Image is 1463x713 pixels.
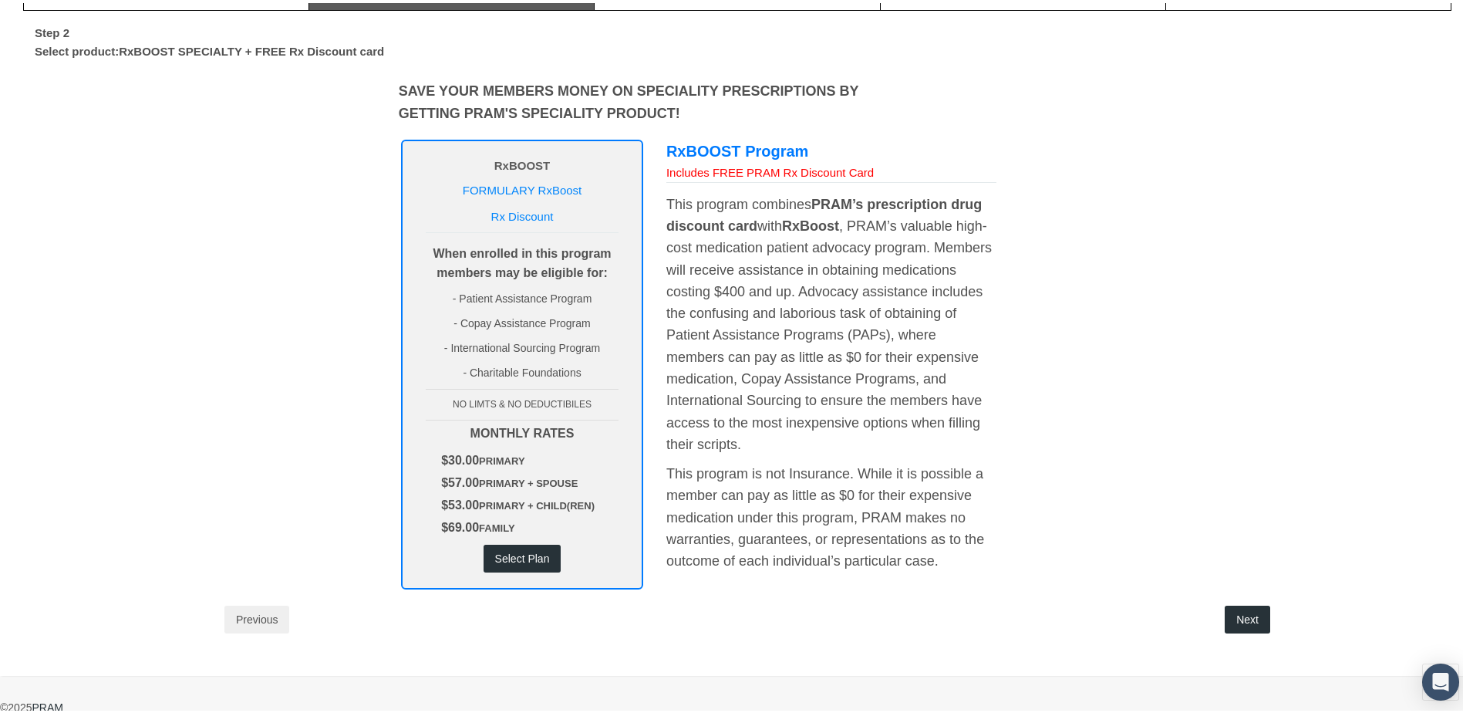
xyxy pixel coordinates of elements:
[479,475,578,486] span: PRIMARY + SPOUSE
[426,361,619,378] div: - Charitable Foundations
[666,194,982,231] b: PRAM’s prescription drug discount card
[32,698,62,711] a: PRAM
[1422,661,1459,698] div: Open Intercom Messenger
[666,161,996,179] div: Includes FREE PRAM Rx Discount Card
[23,15,81,39] label: Step 2
[399,77,905,121] div: Save your members money on speciality prescriptions by getting pram's speciality product!
[23,39,396,63] label: Select product:
[426,241,619,279] div: When enrolled in this program members may be eligible for:
[479,497,595,509] span: PRIMARY + CHILD(REN)
[491,207,554,220] a: Rx Discount
[666,460,996,569] div: This program is not Insurance. While it is possible a member can pay as little as $0 for their ex...
[441,448,619,467] div: $30.00
[441,492,619,512] div: $53.00
[224,603,289,630] button: Previous
[426,336,619,353] div: - International Sourcing Program
[782,215,839,231] b: RxBoost
[484,542,561,569] button: Select Plan
[479,519,514,531] span: FAMILY
[426,417,619,570] div: MONTHLY RATES
[463,181,582,194] a: FORMULARY RxBoost
[426,287,619,304] div: - Patient Assistance Program
[441,515,619,534] div: $69.00
[1225,603,1270,630] button: Next
[479,452,524,464] span: PRIMARY
[453,394,592,409] label: NO LIMTS & NO DEDUCTIBILES
[441,470,619,489] div: $57.00
[426,312,619,329] div: - Copay Assistance Program
[666,191,996,452] div: This program combines with , PRAM’s valuable high-cost medication patient advocacy program. Membe...
[426,154,619,172] div: RxBOOST
[119,42,384,55] span: RxBOOST SPECIALTY + FREE Rx Discount card
[666,137,996,161] div: RxBOOST Program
